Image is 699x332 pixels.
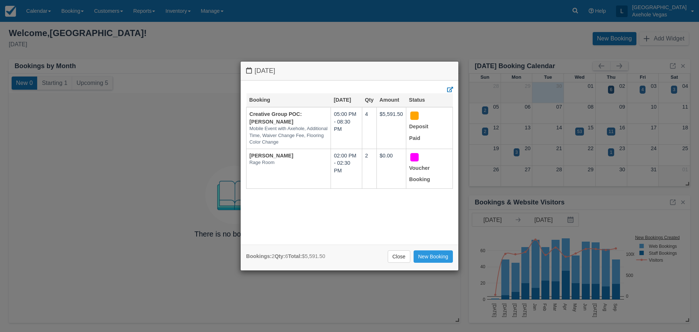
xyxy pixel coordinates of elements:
div: Voucher Booking [409,152,443,185]
td: 4 [362,107,376,149]
a: Status [409,97,425,103]
a: New Booking [414,250,453,263]
em: Rage Room [249,159,328,166]
td: 05:00 PM - 08:30 PM [331,107,362,149]
em: Mobile Event with Axehole, Additional Time, Waiver Change Fee, Flooring Color Change [249,125,328,146]
a: Close [388,250,410,263]
a: Qty [365,97,374,103]
strong: Bookings: [246,253,272,259]
a: Creative Group POC: [PERSON_NAME] [249,111,302,125]
a: Booking [249,97,270,103]
strong: Qty: [275,253,285,259]
a: [PERSON_NAME] [249,153,293,159]
strong: Total: [288,253,302,259]
a: Amount [379,97,399,103]
td: $5,591.50 [376,107,406,149]
a: [DATE] [334,97,351,103]
h4: [DATE] [246,67,453,75]
div: 2 6 $5,591.50 [246,253,325,260]
td: 2 [362,149,376,188]
td: 02:00 PM - 02:30 PM [331,149,362,188]
div: Deposit Paid [409,110,443,144]
td: $0.00 [376,149,406,188]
